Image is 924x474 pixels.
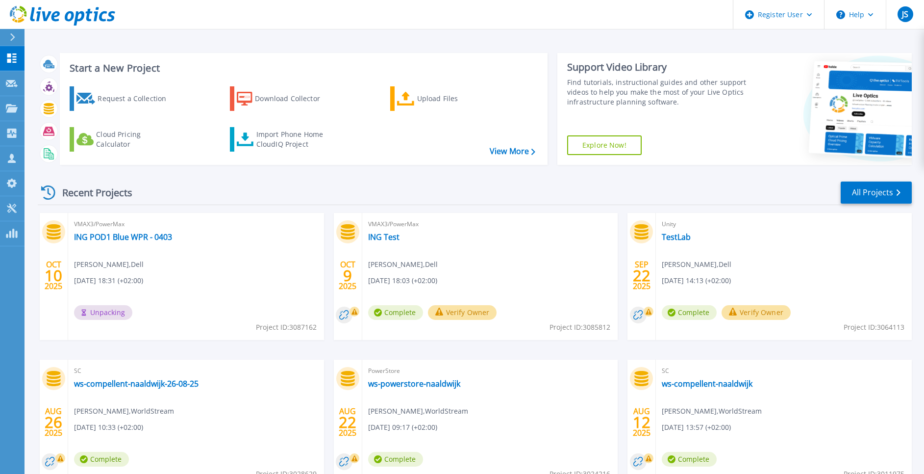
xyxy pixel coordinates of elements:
a: ws-powerstore-naaldwijk [368,379,460,389]
span: [DATE] 09:17 (+02:00) [368,422,437,433]
div: Find tutorials, instructional guides and other support videos to help you make the most of your L... [567,78,748,107]
span: SC [662,366,906,376]
div: Download Collector [255,89,333,108]
span: 22 [633,271,650,280]
span: Project ID: 3064113 [844,322,904,333]
span: Project ID: 3087162 [256,322,317,333]
div: Cloud Pricing Calculator [96,130,175,149]
span: 12 [633,418,650,426]
div: Upload Files [417,89,496,108]
a: ING POD1 Blue WPR - 0403 [74,232,172,242]
span: 10 [45,271,62,280]
span: PowerStore [368,366,612,376]
a: Explore Now! [567,135,642,155]
span: 22 [339,418,356,426]
span: Complete [662,305,717,320]
span: VMAX3/PowerMax [74,219,318,230]
span: [PERSON_NAME] , WorldStream [662,406,762,417]
span: JS [902,10,908,18]
button: Verify Owner [428,305,497,320]
div: SEP 2025 [632,258,651,293]
a: TestLab [662,232,691,242]
div: Import Phone Home CloudIQ Project [256,130,333,149]
span: [PERSON_NAME] , WorldStream [74,406,174,417]
span: SC [74,366,318,376]
span: Unity [662,219,906,230]
div: Request a Collection [98,89,176,108]
span: [DATE] 13:57 (+02:00) [662,422,731,433]
span: Complete [662,452,717,467]
div: AUG 2025 [632,404,651,440]
a: Cloud Pricing Calculator [70,127,179,152]
span: Complete [368,452,423,467]
a: ING Test [368,232,400,242]
span: 9 [343,271,352,280]
div: AUG 2025 [338,404,357,440]
div: AUG 2025 [44,404,63,440]
span: [DATE] 14:13 (+02:00) [662,275,731,286]
span: Complete [74,452,129,467]
div: Recent Projects [38,181,146,205]
h3: Start a New Project [70,63,535,74]
button: Verify Owner [722,305,791,320]
span: [PERSON_NAME] , Dell [662,259,731,270]
span: Complete [368,305,423,320]
span: [PERSON_NAME] , WorldStream [368,406,468,417]
span: VMAX3/PowerMax [368,219,612,230]
span: [PERSON_NAME] , Dell [74,259,144,270]
span: [DATE] 18:03 (+02:00) [368,275,437,286]
span: Project ID: 3085812 [549,322,610,333]
span: [DATE] 18:31 (+02:00) [74,275,143,286]
a: View More [490,147,535,156]
a: ws-compellent-naaldwijk-26-08-25 [74,379,199,389]
a: Upload Files [390,86,499,111]
span: Unpacking [74,305,132,320]
div: Support Video Library [567,61,748,74]
div: OCT 2025 [44,258,63,293]
div: OCT 2025 [338,258,357,293]
a: Download Collector [230,86,339,111]
a: Request a Collection [70,86,179,111]
span: [PERSON_NAME] , Dell [368,259,438,270]
span: 26 [45,418,62,426]
a: All Projects [841,182,912,204]
a: ws-compellent-naaldwijk [662,379,752,389]
span: [DATE] 10:33 (+02:00) [74,422,143,433]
